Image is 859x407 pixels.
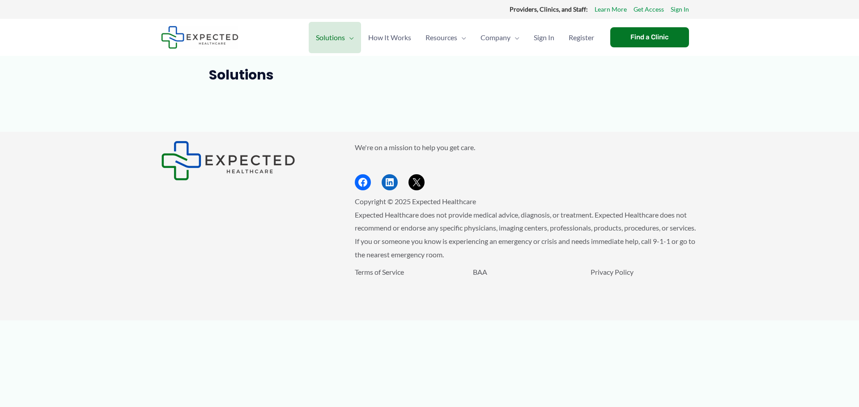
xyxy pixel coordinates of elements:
a: Learn More [595,4,627,15]
a: Sign In [527,22,561,53]
a: Get Access [634,4,664,15]
span: Company [481,22,510,53]
nav: Primary Site Navigation [309,22,601,53]
a: Find a Clinic [610,27,689,47]
span: Expected Healthcare does not provide medical advice, diagnosis, or treatment. Expected Healthcare... [355,210,696,259]
a: CompanyMenu Toggle [473,22,527,53]
span: Resources [425,22,457,53]
img: Expected Healthcare Logo - side, dark font, small [161,26,238,49]
a: ResourcesMenu Toggle [418,22,473,53]
a: BAA [473,268,487,276]
span: Menu Toggle [457,22,466,53]
span: Menu Toggle [510,22,519,53]
strong: Providers, Clinics, and Staff: [510,5,588,13]
h1: Solutions [209,67,651,83]
span: Register [569,22,594,53]
a: Register [561,22,601,53]
span: How It Works [368,22,411,53]
span: Sign In [534,22,554,53]
aside: Footer Widget 3 [355,265,698,299]
a: Privacy Policy [591,268,634,276]
aside: Footer Widget 1 [161,141,332,180]
a: SolutionsMenu Toggle [309,22,361,53]
aside: Footer Widget 2 [355,141,698,190]
a: Sign In [671,4,689,15]
span: Solutions [316,22,345,53]
span: Copyright © 2025 Expected Healthcare [355,197,476,206]
img: Expected Healthcare Logo - side, dark font, small [161,141,295,180]
a: Terms of Service [355,268,404,276]
span: Menu Toggle [345,22,354,53]
p: We're on a mission to help you get care. [355,141,698,154]
a: How It Works [361,22,418,53]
